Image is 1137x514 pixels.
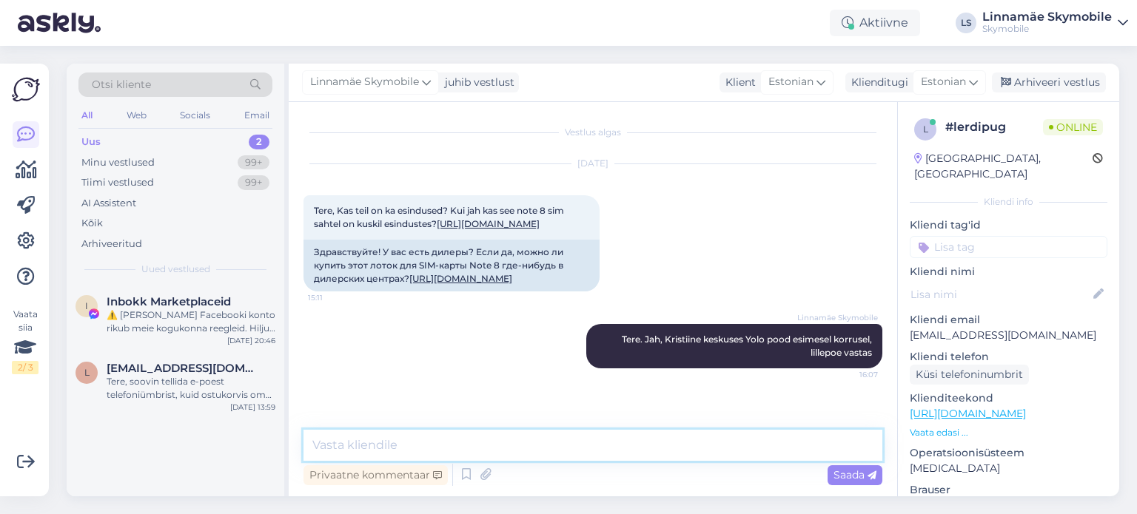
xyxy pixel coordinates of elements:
p: Kliendi tag'id [910,217,1107,233]
div: Vestlus algas [303,126,882,139]
div: Küsi telefoninumbrit [910,365,1029,385]
span: I [85,300,88,311]
div: [GEOGRAPHIC_DATA], [GEOGRAPHIC_DATA] [914,151,1093,182]
div: 2 / 3 [12,361,38,374]
div: Arhiveeri vestlus [992,72,1106,92]
span: Otsi kliente [92,77,151,92]
span: Estonian [921,74,966,90]
div: Uus [81,135,101,149]
p: Klienditeekond [910,390,1107,406]
input: Lisa nimi [910,286,1090,302]
span: l [923,124,928,135]
div: Skymobile [982,23,1112,35]
a: Linnamäe SkymobileSkymobile [982,11,1128,35]
span: Inbokk Marketplaceid [107,295,231,308]
div: # lerdipug [945,118,1043,136]
p: [MEDICAL_DATA] [910,461,1107,476]
div: juhib vestlust [439,75,514,90]
span: liisijuhe@gmail.com [107,362,261,375]
div: Kliendi info [910,195,1107,209]
div: Klient [720,75,756,90]
div: Tiimi vestlused [81,175,154,190]
div: [DATE] 13:59 [230,402,275,413]
span: Uued vestlused [141,263,210,276]
span: Linnamäe Skymobile [310,74,419,90]
p: Vaata edasi ... [910,426,1107,439]
div: 2 [249,135,269,149]
span: Online [1043,119,1103,135]
input: Lisa tag [910,236,1107,258]
a: [URL][DOMAIN_NAME] [437,218,540,229]
p: Kliendi nimi [910,264,1107,280]
p: Brauser [910,482,1107,498]
div: LS [956,13,976,33]
div: 99+ [238,155,269,170]
span: 16:07 [822,369,878,380]
div: Socials [177,106,213,125]
div: Arhiveeritud [81,237,142,251]
span: Estonian [768,74,814,90]
a: [URL][DOMAIN_NAME] [910,407,1026,420]
div: Minu vestlused [81,155,155,170]
div: [DATE] [303,157,882,170]
div: AI Assistent [81,196,136,211]
div: Tere, soovin tellida e-poest telefoniümbrist, kuid ostukorvis oma andmeid sisestades [PERSON_NAME... [107,375,275,402]
span: Linnamäe Skymobile [797,312,878,323]
div: Kõik [81,216,103,231]
span: l [84,367,90,378]
p: [EMAIL_ADDRESS][DOMAIN_NAME] [910,328,1107,343]
div: All [78,106,95,125]
span: Tere. Jah, Kristiine keskuses Yolo pood esimesel korrusel, lillepoe vastas [622,334,874,358]
div: Klienditugi [845,75,908,90]
img: Askly Logo [12,75,40,104]
div: Privaatne kommentaar [303,465,448,485]
p: Kliendi email [910,312,1107,328]
div: Email [241,106,272,125]
a: [URL][DOMAIN_NAME] [409,273,512,284]
div: 99+ [238,175,269,190]
p: Operatsioonisüsteem [910,445,1107,461]
div: ⚠️ [PERSON_NAME] Facebooki konto rikub meie kogukonna reegleid. Hiljuti on meie süsteem saanud ka... [107,308,275,335]
div: Linnamäe Skymobile [982,11,1112,23]
div: Aktiivne [830,10,920,36]
p: Kliendi telefon [910,349,1107,365]
div: [DATE] 20:46 [227,335,275,346]
span: Tere, Kas teil on ka esindused? Kui jah kas see note 8 sim sahtel on kuskil esindustes? [314,205,566,229]
div: Vaata siia [12,308,38,374]
span: Saada [834,468,876,481]
span: 15:11 [308,292,363,303]
div: Здравствуйте! У вас есть дилеры? Если да, можно ли купить этот лоток для SIM-карты Note 8 где-ниб... [303,240,600,291]
div: Web [124,106,150,125]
